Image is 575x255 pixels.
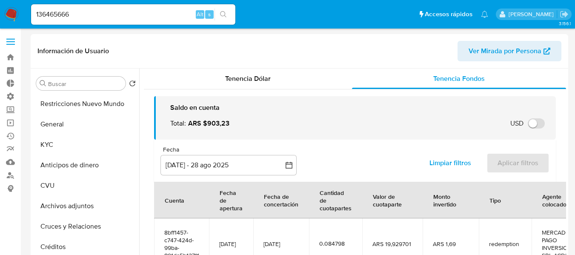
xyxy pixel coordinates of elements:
span: Accesos rápidos [425,10,472,19]
a: Notificaciones [481,11,488,18]
button: Archivos adjuntos [33,196,139,216]
input: Buscar [48,80,122,88]
button: Anticipos de dinero [33,155,139,175]
button: General [33,114,139,135]
button: Buscar [40,80,46,87]
span: Alt [197,10,203,18]
span: Ver Mirada por Persona [469,41,541,61]
p: zoe.breuer@mercadolibre.com [509,10,557,18]
span: s [208,10,211,18]
a: Salir [560,10,569,19]
button: search-icon [215,9,232,20]
button: KYC [33,135,139,155]
button: Volver al orden por defecto [129,80,136,89]
input: Buscar usuario o caso... [31,9,235,20]
h1: Información de Usuario [37,47,109,55]
button: Cruces y Relaciones [33,216,139,237]
button: Restricciones Nuevo Mundo [33,94,139,114]
button: CVU [33,175,139,196]
button: Ver Mirada por Persona [458,41,561,61]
